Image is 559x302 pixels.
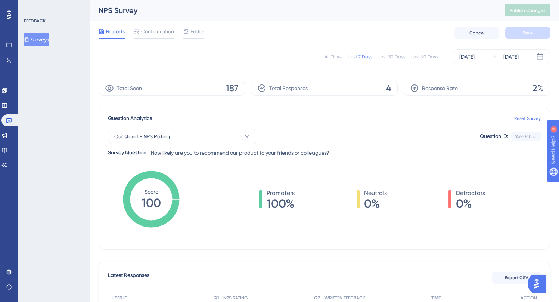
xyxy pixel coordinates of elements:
[108,148,148,157] div: Survey Question:
[515,133,537,139] div: 65ef0cb5...
[364,198,387,210] span: 0%
[456,198,485,210] span: 0%
[24,18,46,24] div: FEEDBACK
[18,2,47,11] span: Need Help?
[528,272,550,295] iframe: UserGuiding AI Assistant Launcher
[267,198,295,210] span: 100%
[422,84,458,93] span: Response Rate
[505,275,528,281] span: Export CSV
[108,271,149,284] span: Latest Responses
[514,115,541,121] a: Reset Survey
[106,27,125,36] span: Reports
[521,295,537,301] span: ACTION
[269,84,308,93] span: Total Responses
[314,295,365,301] span: Q2 - WRITTEN FEEDBACK
[510,7,546,13] span: Publish Changes
[503,52,519,61] div: [DATE]
[411,54,438,60] div: Last 90 Days
[267,189,295,198] span: Promoters
[226,82,239,94] span: 187
[108,129,257,144] button: Question 1 - NPS Rating
[324,54,342,60] div: All Times
[386,82,391,94] span: 4
[469,30,485,36] span: Cancel
[141,27,174,36] span: Configuration
[114,132,170,141] span: Question 1 - NPS Rating
[456,189,485,198] span: Detractors
[378,54,405,60] div: Last 30 Days
[190,27,204,36] span: Editor
[364,189,387,198] span: Neutrals
[522,30,533,36] span: Save
[52,4,54,10] div: 3
[480,132,508,141] div: Question ID:
[505,27,550,39] button: Save
[108,114,152,123] span: Question Analytics
[492,272,541,284] button: Export CSV
[348,54,372,60] div: Last 7 Days
[151,148,329,157] span: How likely are you to recommend our product to your friends or colleagues?
[459,52,475,61] div: [DATE]
[505,4,550,16] button: Publish Changes
[431,295,441,301] span: TIME
[145,189,158,195] tspan: Score
[117,84,142,93] span: Total Seen
[454,27,499,39] button: Cancel
[214,295,248,301] span: Q1 - NPS RATING
[112,295,128,301] span: USER ID
[24,33,49,46] button: Surveys
[142,196,161,210] tspan: 100
[99,5,487,16] div: NPS Survey
[532,82,544,94] span: 2%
